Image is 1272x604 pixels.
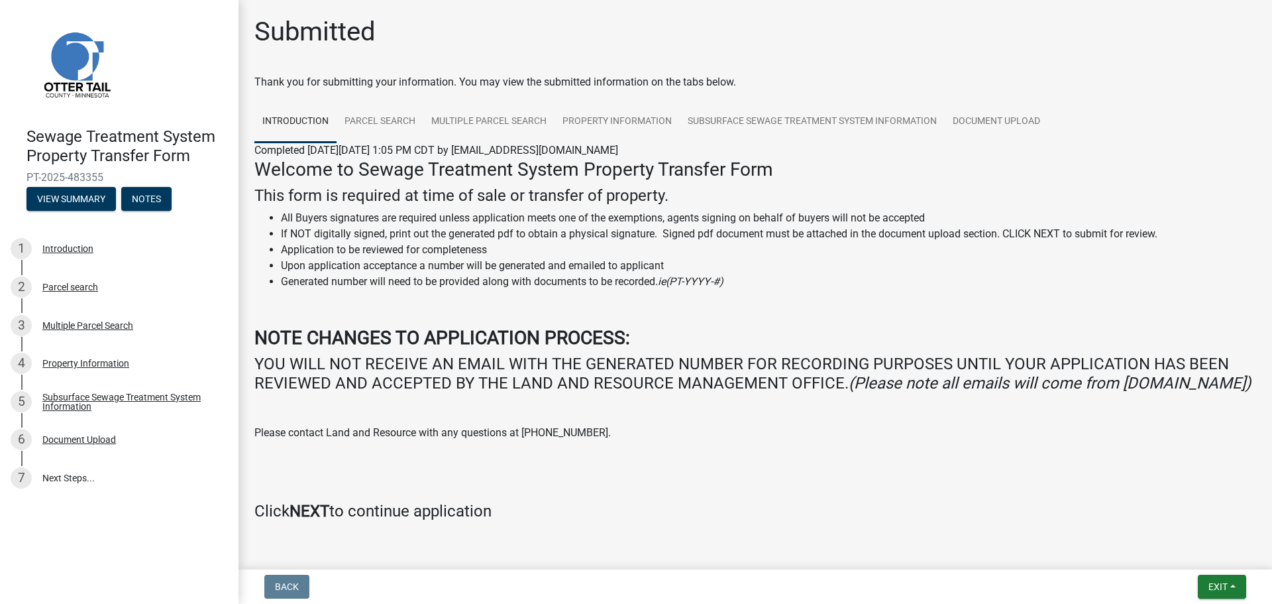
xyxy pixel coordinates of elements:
[254,158,1256,181] h3: Welcome to Sewage Treatment System Property Transfer Form
[42,321,133,330] div: Multiple Parcel Search
[281,210,1256,226] li: All Buyers signatures are required unless application meets one of the exemptions, agents signing...
[11,467,32,489] div: 7
[658,275,723,288] i: ie(PT-YYYY-#)
[1198,575,1246,599] button: Exit
[275,581,299,592] span: Back
[423,101,555,143] a: Multiple Parcel Search
[11,391,32,412] div: 5
[121,194,172,205] wm-modal-confirm: Notes
[254,16,376,48] h1: Submitted
[281,274,1256,290] li: Generated number will need to be provided along with documents to be recorded.
[254,186,1256,206] h4: This form is required at time of sale or transfer of property.
[290,502,329,520] strong: NEXT
[849,374,1251,393] i: (Please note all emails will come from [DOMAIN_NAME])
[11,315,32,336] div: 3
[42,435,116,444] div: Document Upload
[281,226,1256,242] li: If NOT digitally signed, print out the generated pdf to obtain a physical signature. Signed pdf d...
[254,355,1256,393] h4: YOU WILL NOT RECEIVE AN EMAIL WITH THE GENERATED NUMBER FOR RECORDING PURPOSES UNTIL YOUR APPLICA...
[254,425,1256,441] p: Please contact Land and Resource with any questions at [PHONE_NUMBER].
[264,575,309,599] button: Back
[11,429,32,450] div: 6
[680,101,945,143] a: Subsurface Sewage Treatment System Information
[337,101,423,143] a: Parcel search
[254,502,1256,521] h4: Click to continue application
[254,327,630,349] strong: NOTE CHANGES TO APPLICATION PROCESS:
[42,359,129,368] div: Property Information
[281,242,1256,258] li: Application to be reviewed for completeness
[26,194,116,205] wm-modal-confirm: Summary
[555,101,680,143] a: Property Information
[42,393,217,411] div: Subsurface Sewage Treatment System Information
[42,244,93,253] div: Introduction
[26,171,212,184] span: PT-2025-483355
[11,276,32,298] div: 2
[254,144,618,156] span: Completed [DATE][DATE] 1:05 PM CDT by [EMAIL_ADDRESS][DOMAIN_NAME]
[26,187,116,211] button: View Summary
[121,187,172,211] button: Notes
[945,101,1048,143] a: Document Upload
[1208,581,1228,592] span: Exit
[281,258,1256,274] li: Upon application acceptance a number will be generated and emailed to applicant
[26,14,126,113] img: Otter Tail County, Minnesota
[254,74,1256,90] div: Thank you for submitting your information. You may view the submitted information on the tabs below.
[11,353,32,374] div: 4
[42,282,98,292] div: Parcel search
[26,127,228,166] h4: Sewage Treatment System Property Transfer Form
[11,238,32,259] div: 1
[254,101,337,143] a: Introduction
